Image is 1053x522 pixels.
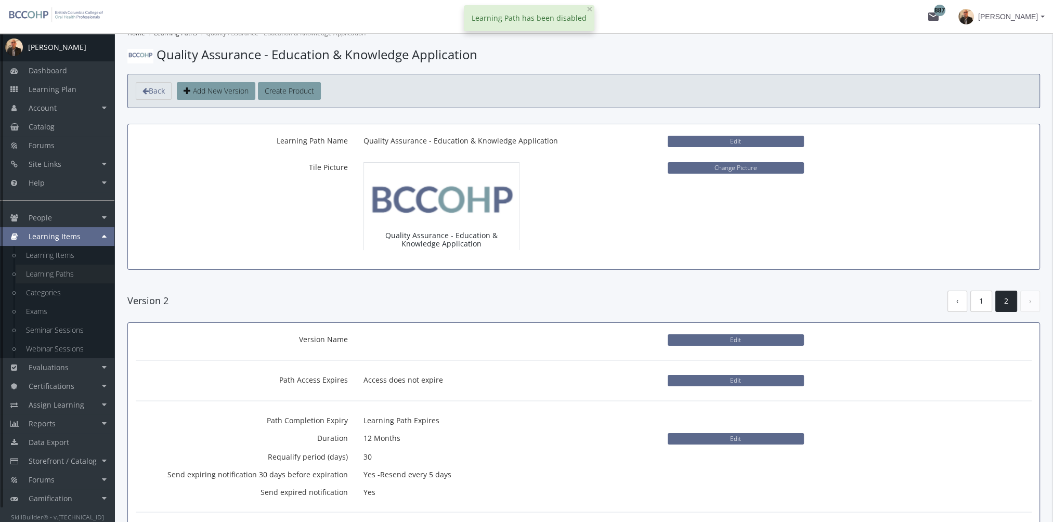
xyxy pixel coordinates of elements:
a: 1 [970,291,992,312]
button: Edit [668,433,804,445]
mat-icon: mail [927,10,940,23]
span: Catalog [29,122,55,132]
a: 2 [995,291,1017,312]
a: Seminar Sessions [16,321,114,340]
small: SkillBuilder® - v.[TECHNICAL_ID] [11,513,104,521]
label: Path Access Expires [128,371,356,385]
button: Add New Version [177,82,255,100]
span: Learning Items [29,231,81,241]
span: Resend every 5 days [380,469,451,479]
span: Site Links [29,159,61,169]
span: × [587,2,593,16]
span: Help [29,178,45,188]
button: Change Picture [668,162,804,174]
a: Exams [16,302,114,321]
span: Reports [29,419,56,428]
a: Learning Paths [16,265,114,283]
img: pathPicture.png [364,163,519,250]
p: Yes [363,484,652,501]
span: Gamification [29,493,72,503]
span: Assign Learning [29,400,84,410]
span: [PERSON_NAME] [978,7,1038,26]
span: Data Export [29,437,69,447]
p: Learning Path Expires [363,412,1032,429]
span: People [29,213,52,223]
span: Evaluations [29,362,69,372]
label: Version Name [128,331,356,345]
a: › [1020,291,1040,312]
label: Send expiring notification 30 days before expiration [128,466,356,480]
p: 12 Months [363,429,652,447]
h4: Quality Assurance - Education & Knowledge Application [367,231,516,247]
span: Quality Assurance - Education & Knowledge Application [157,46,477,63]
span: Learning Path has been disabled [472,13,587,23]
p: 30 [363,448,652,466]
label: Requalify period (days) [128,448,356,462]
label: Send expired notification [128,484,356,498]
span: Back [149,86,165,96]
span: Storefront / Catalog [29,456,97,466]
span: Dashboard [29,66,67,75]
button: Edit [668,375,804,386]
button: Edit [668,334,804,346]
img: profilePicture.png [5,38,23,56]
label: Tile Picture [128,159,356,173]
label: Learning Path Name [128,132,356,146]
a: Categories [16,283,114,302]
h4: Version 2 [127,296,168,306]
span: Account [29,103,57,113]
a: Back [136,82,172,100]
button: Edit [668,136,804,147]
span: Forums [29,475,55,485]
a: Webinar Sessions [16,340,114,358]
span: Add New Version [193,86,249,96]
a: Learning Items [16,246,114,265]
p: Access does not expire [363,371,652,389]
button: Create Product [258,82,321,100]
p: Yes - [363,466,652,484]
span: Forums [29,140,55,150]
span: Certifications [29,381,74,391]
p: Quality Assurance - Education & Knowledge Application [363,132,652,150]
span: Learning Plan [29,84,76,94]
div: [PERSON_NAME] [28,42,86,53]
a: ‹ [947,291,967,312]
label: Path Completion Expiry [128,412,356,426]
label: Duration [128,429,356,443]
img: pathPicture.png [127,49,153,63]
